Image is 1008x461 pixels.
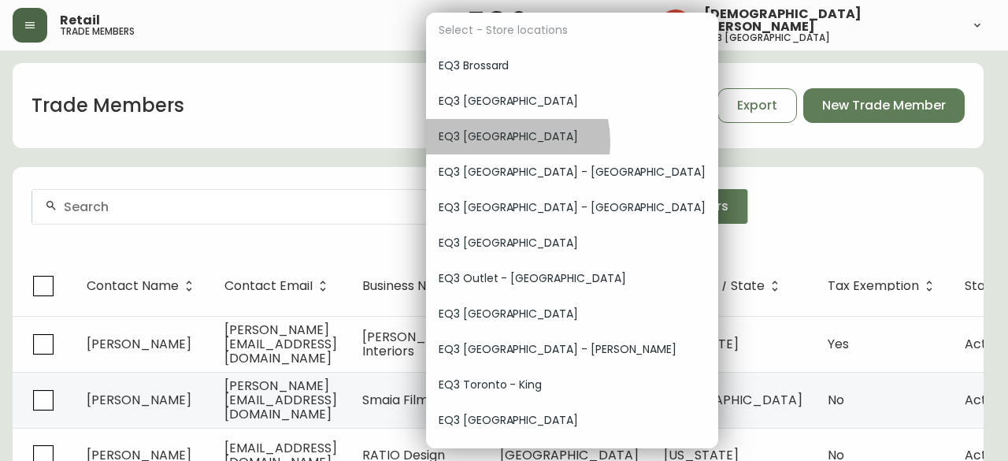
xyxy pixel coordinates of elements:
[439,93,706,110] span: EQ3 [GEOGRAPHIC_DATA]
[439,270,706,287] span: EQ3 Outlet - [GEOGRAPHIC_DATA]
[426,367,718,403] div: EQ3 Toronto - King
[426,403,718,438] div: EQ3 [GEOGRAPHIC_DATA]
[426,48,718,84] div: EQ3 Brossard
[439,199,706,216] span: EQ3 [GEOGRAPHIC_DATA] - [GEOGRAPHIC_DATA]
[426,119,718,154] div: EQ3 [GEOGRAPHIC_DATA]
[439,164,706,180] span: EQ3 [GEOGRAPHIC_DATA] - [GEOGRAPHIC_DATA]
[426,296,718,332] div: EQ3 [GEOGRAPHIC_DATA]
[426,225,718,261] div: EQ3 [GEOGRAPHIC_DATA]
[439,128,706,145] span: EQ3 [GEOGRAPHIC_DATA]
[426,190,718,225] div: EQ3 [GEOGRAPHIC_DATA] - [GEOGRAPHIC_DATA]
[426,261,718,296] div: EQ3 Outlet - [GEOGRAPHIC_DATA]
[426,154,718,190] div: EQ3 [GEOGRAPHIC_DATA] - [GEOGRAPHIC_DATA]
[439,412,706,429] span: EQ3 [GEOGRAPHIC_DATA]
[426,84,718,119] div: EQ3 [GEOGRAPHIC_DATA]
[439,341,706,358] span: EQ3 [GEOGRAPHIC_DATA] - [PERSON_NAME]
[439,235,706,251] span: EQ3 [GEOGRAPHIC_DATA]
[439,377,706,393] span: EQ3 Toronto - King
[426,332,718,367] div: EQ3 [GEOGRAPHIC_DATA] - [PERSON_NAME]
[439,306,706,322] span: EQ3 [GEOGRAPHIC_DATA]
[439,58,706,74] span: EQ3 Brossard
